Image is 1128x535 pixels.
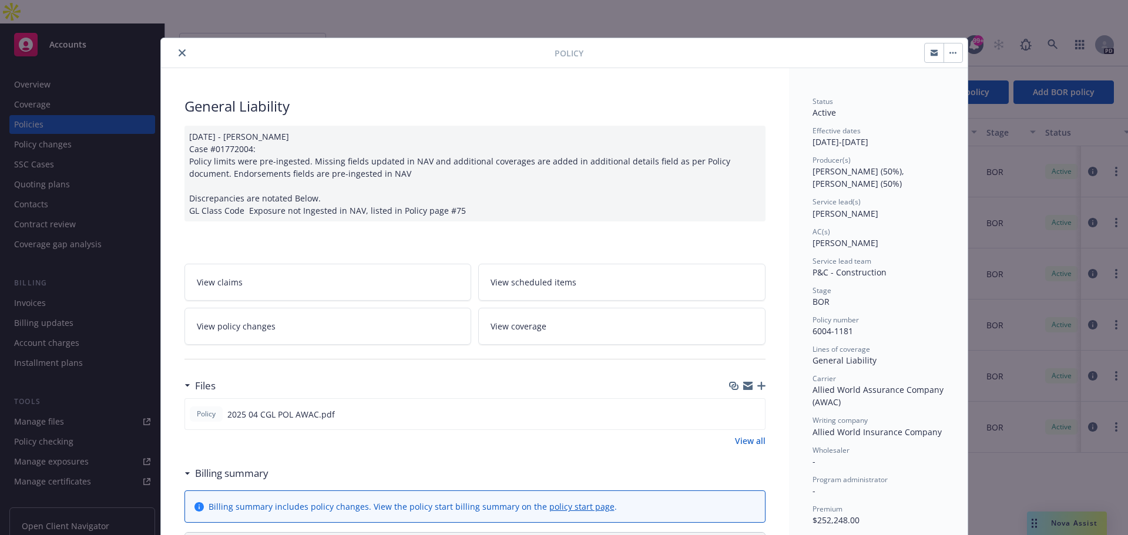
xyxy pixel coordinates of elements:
span: P&C - Construction [813,267,887,278]
a: policy start page [549,501,615,512]
span: - [813,485,815,496]
span: Active [813,107,836,118]
span: Allied World Assurance Company (AWAC) [813,384,946,408]
span: Policy number [813,315,859,325]
span: AC(s) [813,227,830,237]
span: [PERSON_NAME] [813,237,878,248]
span: Effective dates [813,126,861,136]
span: View coverage [491,320,546,332]
span: Policy [194,409,218,419]
span: Allied World Insurance Company [813,426,942,438]
h3: Files [195,378,216,393]
span: Premium [813,504,842,514]
div: General Liability [813,354,944,366]
a: View all [735,435,766,447]
span: [PERSON_NAME] (50%), [PERSON_NAME] (50%) [813,166,907,189]
span: - [813,456,815,467]
div: Billing summary [184,466,268,481]
h3: Billing summary [195,466,268,481]
div: [DATE] - [DATE] [813,126,944,148]
span: View claims [197,276,243,288]
span: Wholesaler [813,445,850,455]
button: download file [731,408,740,420]
span: 6004-1181 [813,325,853,337]
span: Status [813,96,833,106]
span: View policy changes [197,320,276,332]
span: BOR [813,296,830,307]
span: Program administrator [813,475,888,484]
span: Policy [555,47,583,59]
span: 2025 04 CGL POL AWAC.pdf [227,408,335,420]
span: Stage [813,285,831,295]
a: View coverage [478,308,766,345]
div: Files [184,378,216,393]
span: Writing company [813,415,868,425]
span: [PERSON_NAME] [813,208,878,219]
a: View policy changes [184,308,472,345]
span: $252,248.00 [813,514,860,526]
a: View scheduled items [478,264,766,301]
a: View claims [184,264,472,301]
button: close [175,46,189,60]
div: General Liability [184,96,766,116]
div: Billing summary includes policy changes. View the policy start billing summary on the . [209,500,617,513]
span: View scheduled items [491,276,576,288]
span: Service lead team [813,256,871,266]
span: Carrier [813,374,836,383]
span: Service lead(s) [813,197,861,207]
div: [DATE] - [PERSON_NAME] Case #01772004: Policy limits were pre-ingested. Missing fields updated in... [184,126,766,221]
button: preview file [750,408,760,420]
span: Producer(s) [813,155,851,165]
span: Lines of coverage [813,344,870,354]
